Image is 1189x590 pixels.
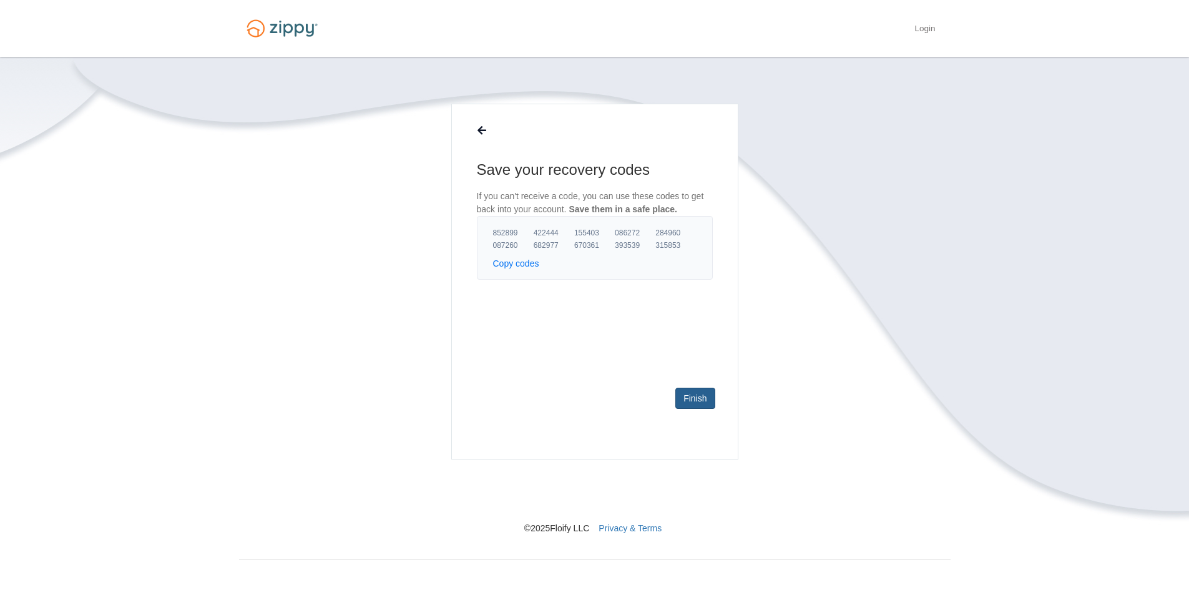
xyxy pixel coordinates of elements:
span: 086272 [615,228,655,238]
a: Privacy & Terms [599,523,662,533]
span: 155403 [574,228,615,238]
span: 087260 [493,240,534,250]
a: Finish [675,388,715,409]
p: If you can't receive a code, you can use these codes to get back into your account. [477,190,713,216]
h1: Save your recovery codes [477,160,713,180]
button: Copy codes [493,257,539,270]
span: 422444 [534,228,574,238]
span: 393539 [615,240,655,250]
span: 682977 [534,240,574,250]
span: 315853 [655,240,696,250]
span: Save them in a safe place. [569,204,677,214]
span: 284960 [655,228,696,238]
img: Logo [239,14,325,43]
a: Login [914,24,935,36]
nav: © 2025 Floify LLC [239,460,951,534]
span: 852899 [493,228,534,238]
span: 670361 [574,240,615,250]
